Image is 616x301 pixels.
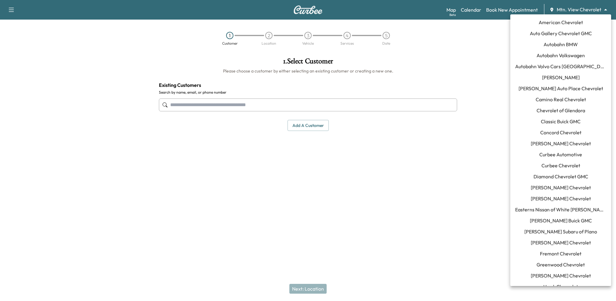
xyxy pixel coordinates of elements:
span: Chevrolet of Glendora [537,107,585,114]
span: [PERSON_NAME] Buick GMC [530,217,592,224]
span: [PERSON_NAME] Auto Place Chevrolet [519,85,603,92]
span: Curbee Chevrolet [541,162,580,169]
span: Curbee Automotive [539,151,582,158]
span: [PERSON_NAME] Subaru of Plano [524,228,597,235]
span: [PERSON_NAME] Chevrolet [531,272,591,279]
span: Autobahn Volkswagen [537,52,585,59]
span: [PERSON_NAME] Chevrolet [531,184,591,191]
span: Autobahn Volvo Cars [GEOGRAPHIC_DATA] [515,63,606,70]
span: Fremont Chevrolet [540,250,581,257]
span: Autobahn BMW [544,41,578,48]
span: [PERSON_NAME] Chevrolet [531,239,591,246]
span: [PERSON_NAME] Chevrolet [531,140,591,147]
span: Greenwood Chevrolet [537,261,585,268]
span: [PERSON_NAME] [542,74,580,81]
span: American Chevrolet [539,19,583,26]
span: Camino Real Chevrolet [536,96,586,103]
span: Easterns Nissan of White [PERSON_NAME] [515,206,606,213]
span: Hawk Chevrolet [543,283,578,290]
span: [PERSON_NAME] Chevrolet [531,195,591,202]
span: Auto Gallery Chevrolet GMC [530,30,592,37]
span: Diamond Chevrolet GMC [533,173,588,180]
span: Concord Chevrolet [540,129,581,136]
span: Classic Buick GMC [541,118,581,125]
